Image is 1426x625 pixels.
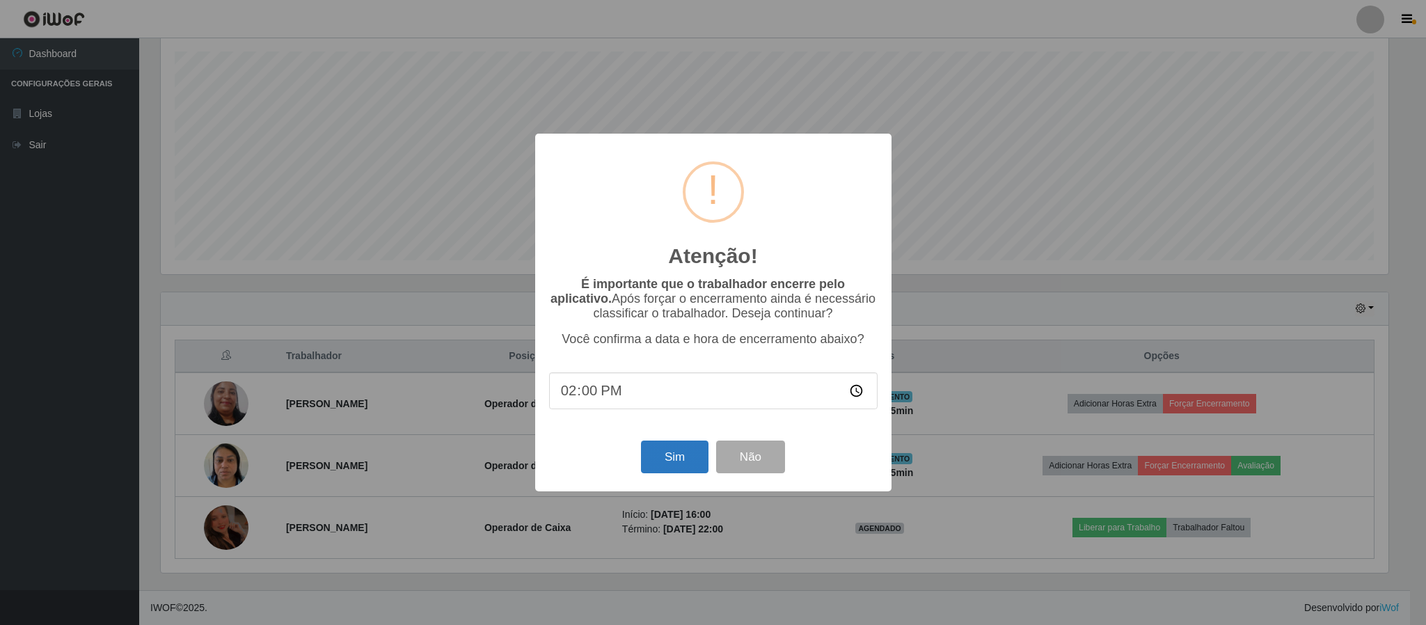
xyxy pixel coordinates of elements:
[641,441,708,473] button: Sim
[716,441,785,473] button: Não
[549,277,878,321] p: Após forçar o encerramento ainda é necessário classificar o trabalhador. Deseja continuar?
[550,277,845,306] b: É importante que o trabalhador encerre pelo aplicativo.
[668,244,757,269] h2: Atenção!
[549,332,878,347] p: Você confirma a data e hora de encerramento abaixo?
